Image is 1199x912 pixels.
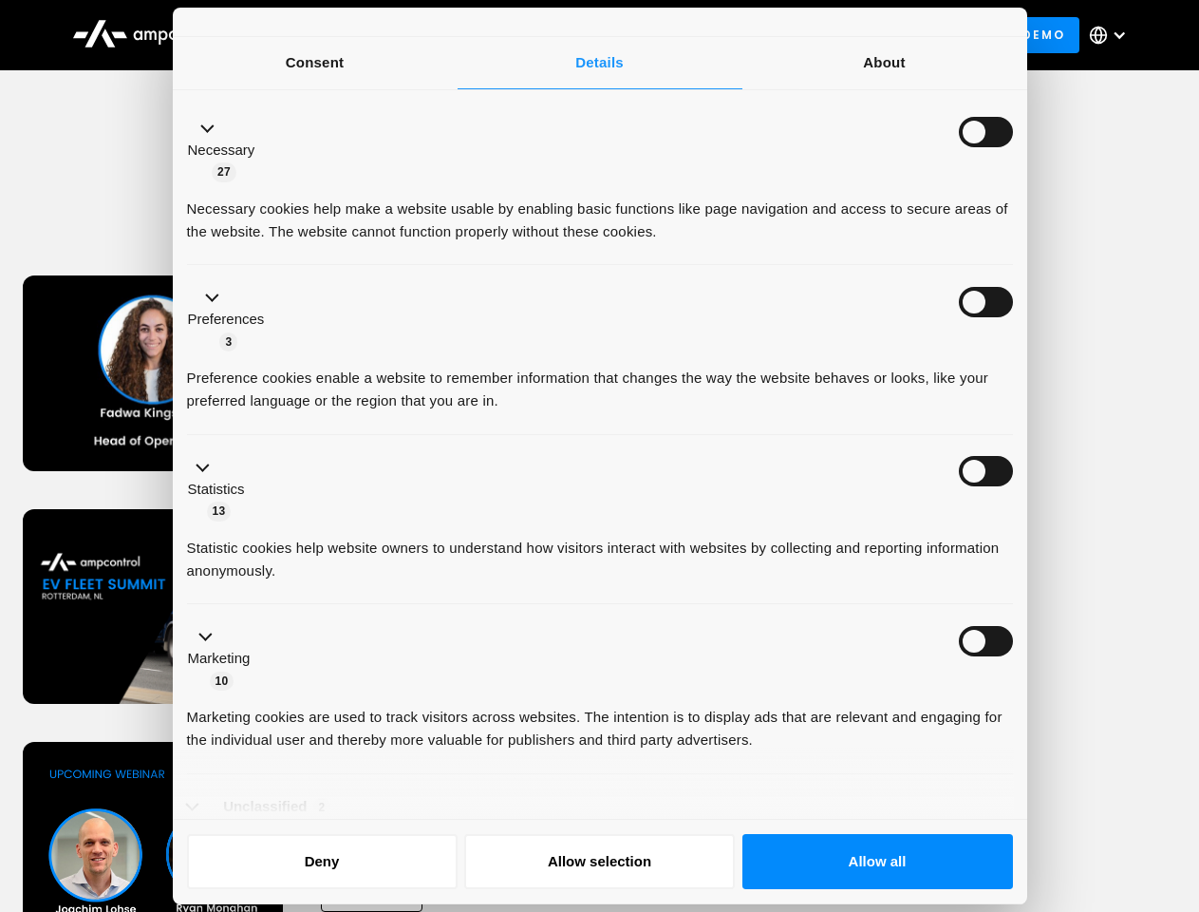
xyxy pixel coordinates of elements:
div: Statistic cookies help website owners to understand how visitors interact with websites by collec... [187,522,1013,582]
label: Marketing [188,648,251,670]
a: About [742,37,1027,89]
span: 13 [207,502,232,521]
span: 2 [313,798,331,817]
button: Marketing (10) [187,626,262,693]
a: Consent [173,37,458,89]
a: Details [458,37,742,89]
span: 10 [210,672,234,691]
button: Deny [187,834,458,889]
button: Allow all [742,834,1013,889]
button: Statistics (13) [187,456,256,522]
div: Necessary cookies help make a website usable by enabling basic functions like page navigation and... [187,183,1013,243]
div: Preference cookies enable a website to remember information that changes the way the website beha... [187,352,1013,412]
label: Statistics [188,479,245,501]
button: Allow selection [464,834,735,889]
button: Necessary (27) [187,117,267,183]
div: Marketing cookies are used to track visitors across websites. The intention is to display ads tha... [187,692,1013,751]
span: 27 [212,162,236,181]
button: Unclassified (2) [187,795,343,819]
span: 3 [219,332,237,351]
label: Necessary [188,140,255,161]
label: Preferences [188,309,265,331]
button: Preferences (3) [187,287,276,353]
h1: Upcoming Webinars [23,192,1177,237]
